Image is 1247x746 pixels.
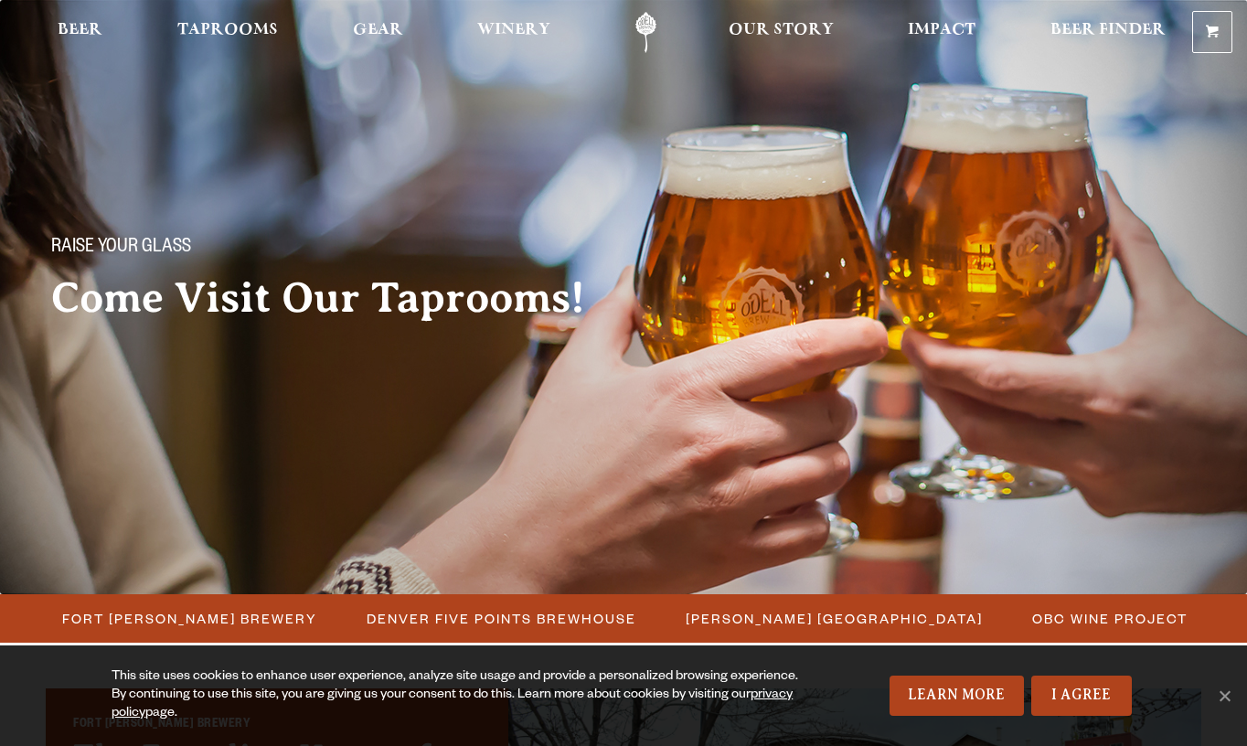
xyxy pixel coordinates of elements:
a: I Agree [1031,676,1132,716]
a: Learn More [890,676,1024,716]
a: Gear [341,12,415,53]
span: Winery [477,23,550,37]
a: Denver Five Points Brewhouse [356,605,645,632]
span: Gear [353,23,403,37]
span: Raise your glass [51,237,191,261]
span: Impact [908,23,975,37]
a: Winery [465,12,562,53]
h2: Come Visit Our Taprooms! [51,275,622,321]
span: OBC Wine Project [1032,605,1188,632]
a: Taprooms [165,12,290,53]
span: Taprooms [177,23,278,37]
a: Fort [PERSON_NAME] Brewery [51,605,326,632]
span: Denver Five Points Brewhouse [367,605,636,632]
span: [PERSON_NAME] [GEOGRAPHIC_DATA] [686,605,983,632]
a: Our Story [717,12,846,53]
a: Odell Home [612,12,680,53]
span: Fort [PERSON_NAME] Brewery [62,605,317,632]
span: Beer Finder [1050,23,1166,37]
span: Beer [58,23,102,37]
a: OBC Wine Project [1021,605,1197,632]
div: This site uses cookies to enhance user experience, analyze site usage and provide a personalized ... [112,668,805,723]
a: Impact [896,12,987,53]
a: [PERSON_NAME] [GEOGRAPHIC_DATA] [675,605,992,632]
a: Beer Finder [1039,12,1178,53]
span: Our Story [729,23,834,37]
span: No [1215,687,1233,705]
a: Beer [46,12,114,53]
